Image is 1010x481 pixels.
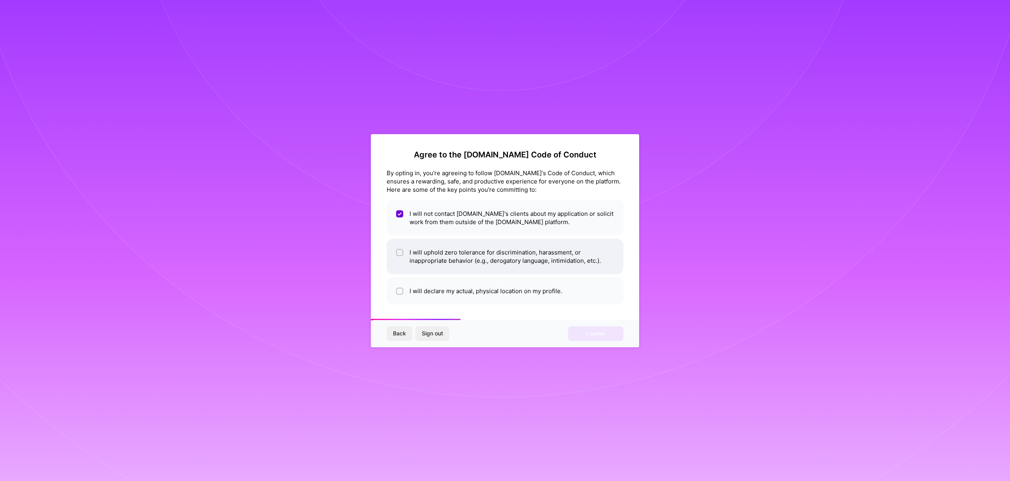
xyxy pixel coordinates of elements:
button: Back [387,326,412,341]
div: By opting in, you're agreeing to follow [DOMAIN_NAME]'s Code of Conduct, which ensures a rewardin... [387,169,623,194]
li: I will declare my actual, physical location on my profile. [387,277,623,305]
h2: Agree to the [DOMAIN_NAME] Code of Conduct [387,150,623,159]
span: Back [393,329,406,337]
li: I will uphold zero tolerance for discrimination, harassment, or inappropriate behavior (e.g., der... [387,239,623,274]
button: Sign out [415,326,449,341]
li: I will not contact [DOMAIN_NAME]'s clients about my application or solicit work from them outside... [387,200,623,236]
span: Sign out [422,329,443,337]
